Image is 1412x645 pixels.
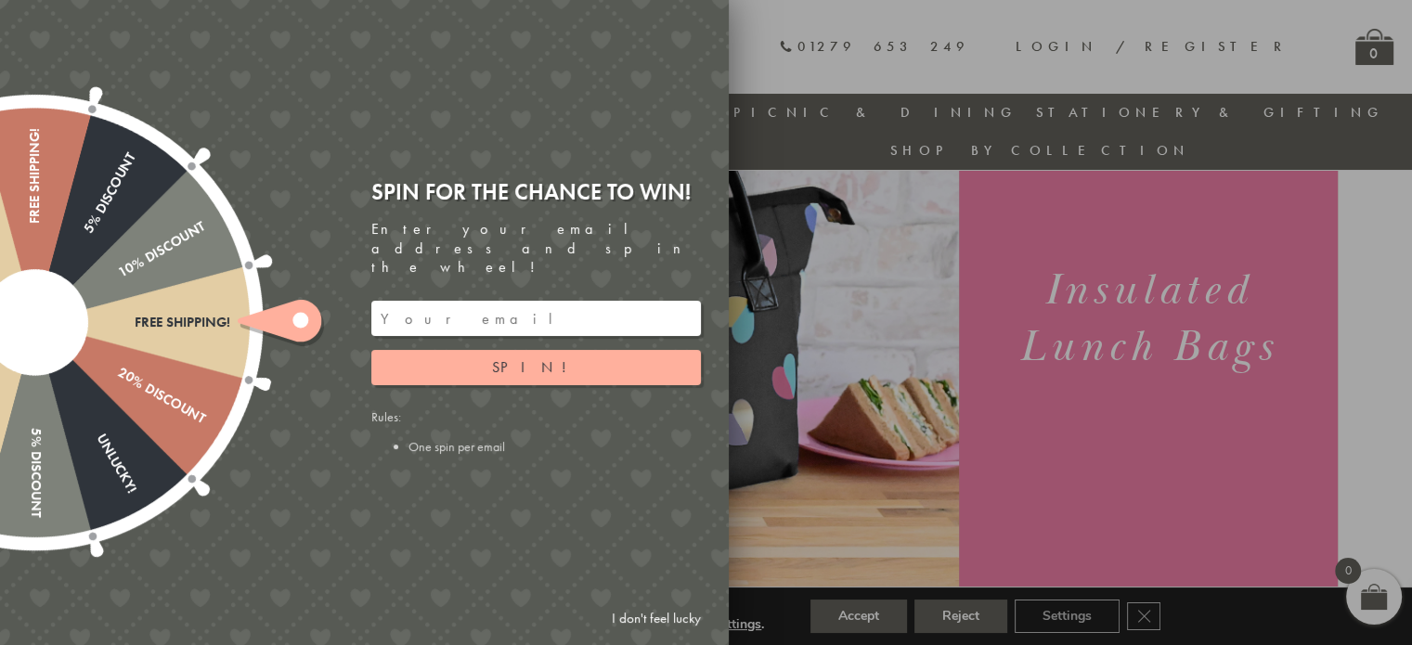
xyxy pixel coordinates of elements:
input: Your email [371,301,701,336]
div: 5% Discount [27,323,43,518]
div: Enter your email address and spin the wheel! [371,220,701,277]
div: Spin for the chance to win! [371,177,701,206]
div: 5% Discount [28,149,139,326]
li: One spin per email [408,438,701,455]
div: Free shipping! [27,128,43,323]
a: I don't feel lucky [602,601,710,636]
div: Rules: [371,408,701,455]
button: Spin! [371,350,701,385]
div: Unlucky! [28,318,139,495]
div: 20% Discount [31,316,207,427]
span: Spin! [492,357,580,377]
div: 10% Discount [31,218,207,329]
div: Free shipping! [35,315,230,330]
